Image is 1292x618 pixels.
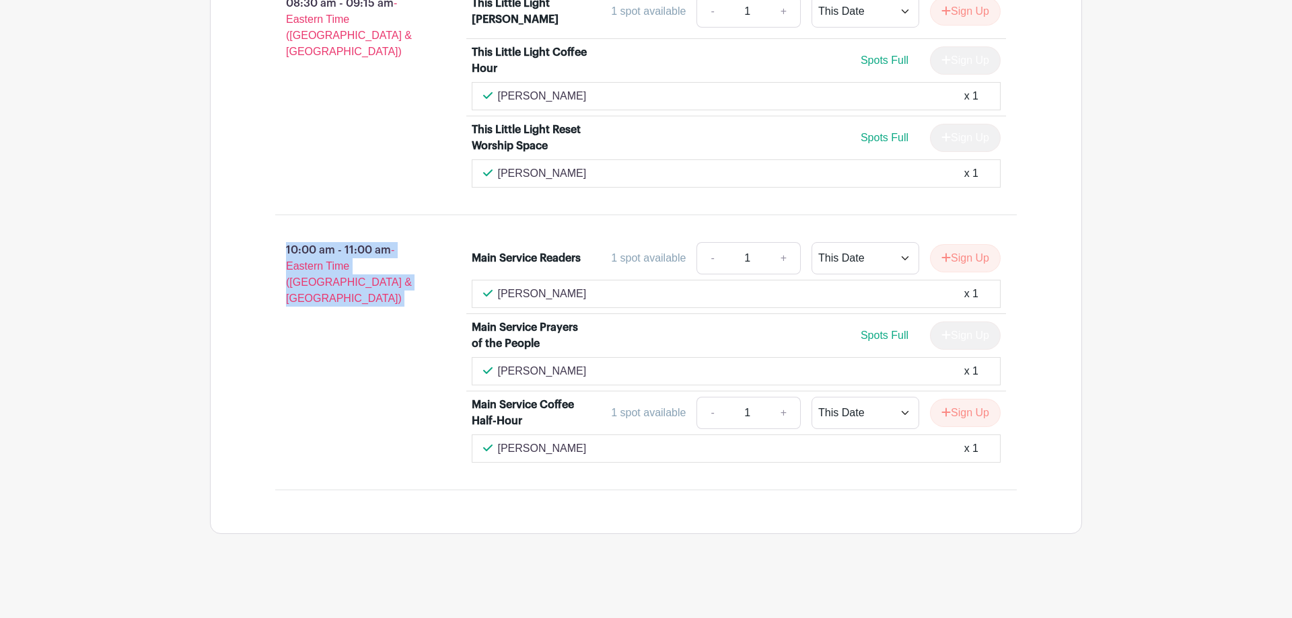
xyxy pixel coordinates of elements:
p: 10:00 am - 11:00 am [254,237,450,312]
div: x 1 [964,440,978,457]
span: Spots Full [861,132,908,143]
p: [PERSON_NAME] [498,440,587,457]
span: Spots Full [861,330,908,341]
div: 1 spot available [611,3,686,20]
a: + [767,242,801,274]
p: [PERSON_NAME] [498,363,587,379]
div: x 1 [964,88,978,104]
div: Main Service Readers [472,250,581,266]
span: Spots Full [861,54,908,66]
div: x 1 [964,286,978,302]
div: 1 spot available [611,250,686,266]
div: 1 spot available [611,405,686,421]
button: Sign Up [930,244,1001,272]
a: - [696,397,727,429]
p: [PERSON_NAME] [498,165,587,182]
div: Main Service Coffee Half-Hour [472,397,588,429]
div: x 1 [964,165,978,182]
div: Main Service Prayers of the People [472,319,588,352]
div: This Little Light Reset Worship Space [472,122,588,154]
p: [PERSON_NAME] [498,88,587,104]
a: + [767,397,801,429]
div: This Little Light Coffee Hour [472,44,588,77]
button: Sign Up [930,399,1001,427]
span: - Eastern Time ([GEOGRAPHIC_DATA] & [GEOGRAPHIC_DATA]) [286,244,412,304]
a: - [696,242,727,274]
div: x 1 [964,363,978,379]
p: [PERSON_NAME] [498,286,587,302]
